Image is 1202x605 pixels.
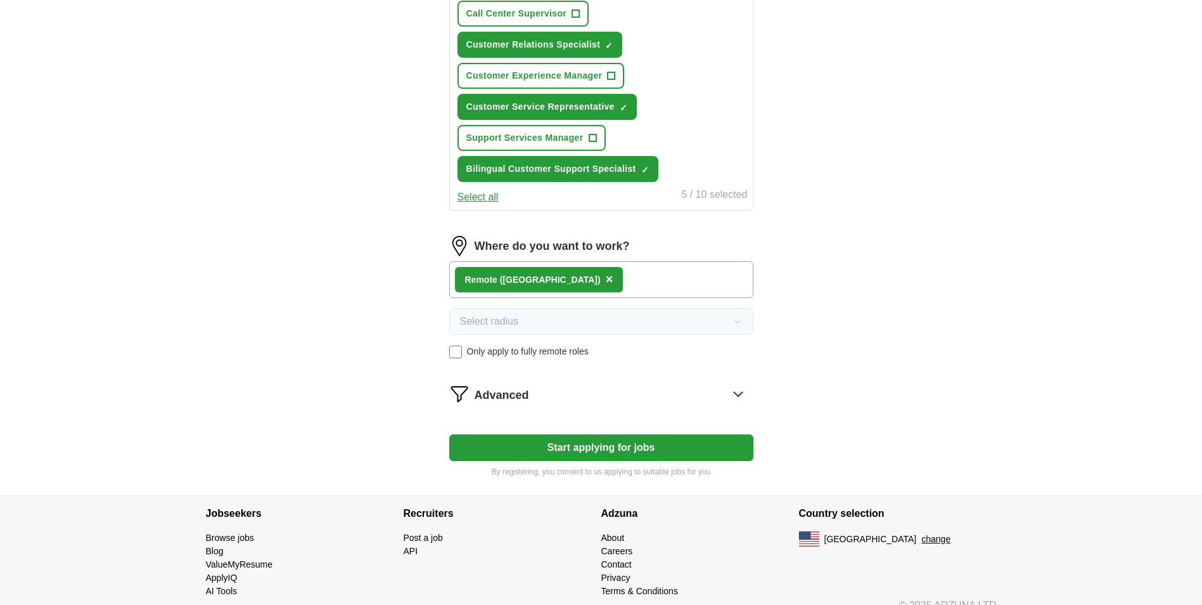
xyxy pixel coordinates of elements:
span: Call Center Supervisor [466,7,567,20]
a: Contact [601,559,632,569]
a: ApplyIQ [206,573,238,583]
a: Post a job [404,533,443,543]
span: Select radius [460,314,519,329]
div: 5 / 10 selected [681,187,747,205]
span: Support Services Manager [466,131,584,145]
input: Only apply to fully remote roles [449,346,462,358]
img: location.png [449,236,470,256]
a: Privacy [601,573,630,583]
a: Blog [206,546,224,556]
button: Customer Service Representative✓ [457,94,637,120]
button: Select radius [449,308,753,335]
img: US flag [799,531,819,547]
a: AI Tools [206,586,238,596]
span: ✓ [641,165,649,175]
div: Remote ([GEOGRAPHIC_DATA]) [465,273,601,287]
span: Advanced [475,387,529,404]
a: Careers [601,546,633,556]
span: ✓ [605,41,613,51]
button: Customer Experience Manager [457,63,625,89]
label: Where do you want to work? [475,238,630,255]
a: Browse jobs [206,533,254,543]
img: filter [449,384,470,404]
a: Terms & Conditions [601,586,678,596]
span: Customer Service Representative [466,100,615,114]
span: Customer Relations Specialist [466,38,601,51]
button: Start applying for jobs [449,434,753,461]
span: Customer Experience Manager [466,69,603,82]
button: × [606,270,613,289]
span: Bilingual Customer Support Specialist [466,162,636,176]
button: Support Services Manager [457,125,606,151]
span: [GEOGRAPHIC_DATA] [824,533,917,546]
a: ValueMyResume [206,559,273,569]
p: By registering, you consent to us applying to suitable jobs for you [449,466,753,478]
button: Call Center Supervisor [457,1,589,27]
button: Customer Relations Specialist✓ [457,32,623,58]
span: Only apply to fully remote roles [467,345,589,358]
h4: Country selection [799,496,997,531]
a: API [404,546,418,556]
button: Bilingual Customer Support Specialist✓ [457,156,658,182]
span: ✓ [620,103,627,113]
button: change [921,533,950,546]
span: × [606,272,613,286]
button: Select all [457,190,499,205]
a: About [601,533,625,543]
